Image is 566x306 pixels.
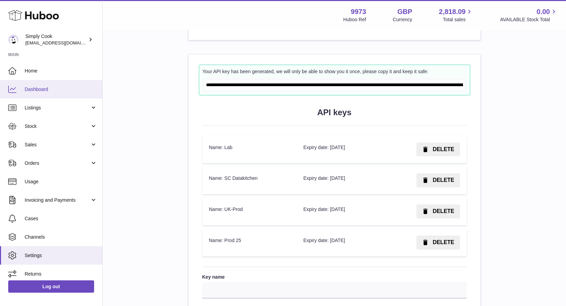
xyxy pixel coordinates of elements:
[202,274,467,280] label: Key name
[433,239,454,245] span: DELETE
[203,68,466,75] div: Your API key has been generated, we will only be able to show you it once, please copy it and kee...
[25,271,97,277] span: Returns
[500,16,558,23] span: AVAILABLE Stock Total
[25,215,97,222] span: Cases
[416,204,460,218] button: DELETE
[296,167,380,194] td: Expiry date: [DATE]
[296,198,380,225] td: Expiry date: [DATE]
[439,7,466,16] span: 2,818.09
[202,229,297,256] td: Name: Prod 25
[393,16,412,23] div: Currency
[439,7,474,23] a: 2,818.09 Total sales
[25,197,90,203] span: Invoicing and Payments
[202,107,467,118] h2: API keys
[416,173,460,187] button: DELETE
[25,142,90,148] span: Sales
[25,252,97,259] span: Settings
[25,160,90,167] span: Orders
[433,208,454,214] span: DELETE
[343,16,366,23] div: Huboo Ref
[296,229,380,256] td: Expiry date: [DATE]
[397,7,412,16] strong: GBP
[25,123,90,130] span: Stock
[433,177,454,183] span: DELETE
[416,236,460,250] button: DELETE
[416,143,460,157] button: DELETE
[25,178,97,185] span: Usage
[25,105,90,111] span: Listings
[25,40,101,45] span: [EMAIL_ADDRESS][DOMAIN_NAME]
[25,68,97,74] span: Home
[25,86,97,93] span: Dashboard
[202,136,297,163] td: Name: Lab
[8,35,18,45] img: tech@simplycook.com
[500,7,558,23] a: 0.00 AVAILABLE Stock Total
[433,146,454,152] span: DELETE
[202,167,297,194] td: Name: SC Datakitchen
[351,7,366,16] strong: 9973
[537,7,550,16] span: 0.00
[202,198,297,225] td: Name: UK-Prod
[8,280,94,293] a: Log out
[443,16,473,23] span: Total sales
[25,234,97,240] span: Channels
[296,136,380,163] td: Expiry date: [DATE]
[25,33,87,46] div: Simply Cook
